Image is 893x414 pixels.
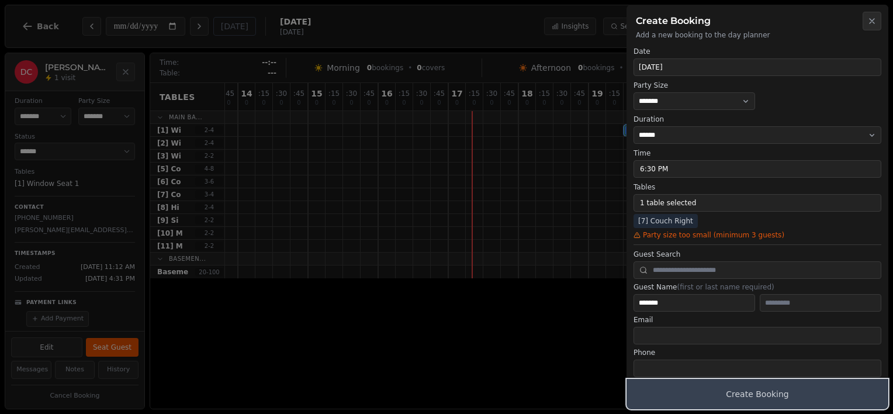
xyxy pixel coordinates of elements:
[634,315,881,325] label: Email
[634,81,755,90] label: Party Size
[634,194,881,212] button: 1 table selected
[677,283,774,291] span: (first or last name required)
[627,379,888,409] button: Create Booking
[643,230,784,240] span: Party size too small (minimum 3 guests)
[634,214,698,228] span: [7] Couch Right
[634,115,881,124] label: Duration
[636,14,879,28] h2: Create Booking
[634,282,881,292] label: Guest Name
[634,160,881,178] button: 6:30 PM
[636,30,879,40] p: Add a new booking to the day planner
[634,250,881,259] label: Guest Search
[634,58,881,76] button: [DATE]
[634,182,881,192] label: Tables
[634,149,881,158] label: Time
[634,47,881,56] label: Date
[634,348,881,357] label: Phone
